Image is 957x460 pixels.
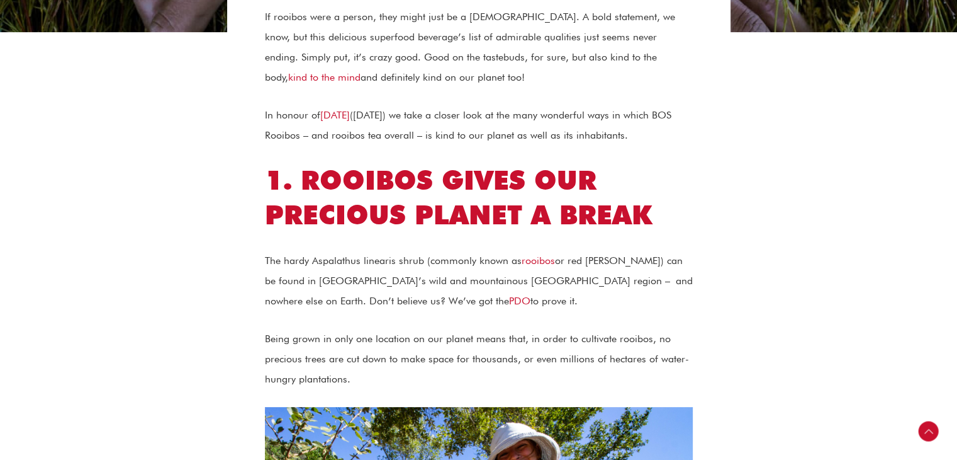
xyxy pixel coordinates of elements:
p: Being grown in only one location on our planet means that, in order to cultivate rooibos, no prec... [265,329,693,389]
p: The hardy Aspalathus linearis shrub (commonly known as or red [PERSON_NAME]) can be found in [GEO... [265,251,693,311]
h2: 1. Rooibos gives our precious planet a break [265,163,693,232]
a: kind to the mind [288,71,361,83]
p: In honour of ([DATE]) we take a closer look at the many wonderful ways in which BOS Rooibos – and... [265,105,693,146]
p: If rooibos were a person, they might just be a [DEMOGRAPHIC_DATA]. A bold statement, we know, but... [265,7,693,88]
a: [DATE] [320,109,350,121]
a: PDO [509,295,530,307]
a: rooibos [522,255,555,267]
